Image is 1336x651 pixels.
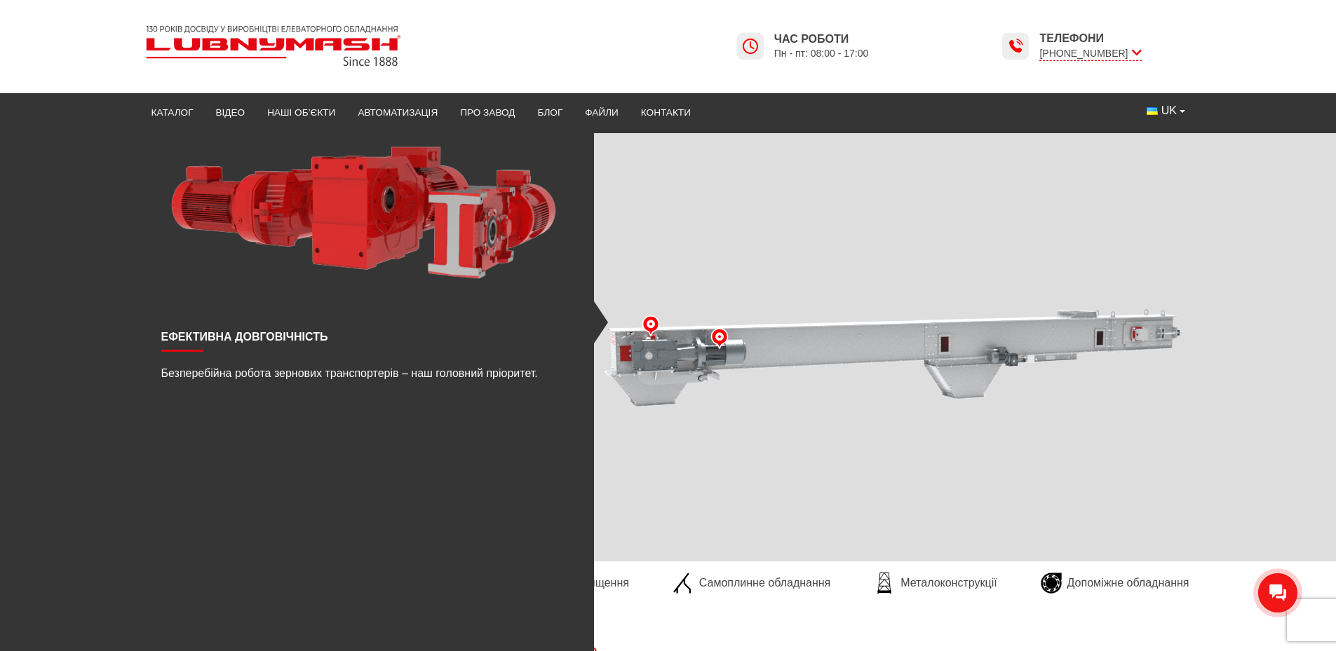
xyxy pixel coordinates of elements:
img: Lubnymash time icon [742,38,759,55]
span: [PHONE_NUMBER] [1039,46,1141,61]
p: Безперебійна робота зернових транспортерів – наш головний пріоритет. [161,366,574,381]
a: Автоматизація [346,97,449,128]
span: Самоплинне обладнання [699,575,830,591]
img: Lubnymash [140,20,407,72]
a: Металоконструкції [867,573,1004,594]
span: Пн - пт: 08:00 - 17:00 [774,47,869,60]
a: Самоплинне обладнання [666,573,837,594]
a: Про завод [449,97,526,128]
span: Очищення [574,575,629,591]
a: Допоміжне обладнання [1034,573,1196,594]
a: Наші об’єкти [256,97,346,128]
span: Час роботи [774,32,869,47]
a: Контакти [630,97,702,128]
img: Українська [1147,107,1158,115]
span: Допоміжне обладнання [1067,575,1189,591]
span: Металоконструкції [900,575,997,591]
a: Відео [205,97,257,128]
a: Каталог [140,97,205,128]
span: UK [1161,103,1177,118]
a: Файли [574,97,630,128]
img: Lubnymash time icon [1007,38,1024,55]
span: Ефективна довговічність [161,322,574,352]
a: Блог [526,97,574,128]
button: UK [1135,97,1196,124]
span: Телефони [1039,31,1141,46]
